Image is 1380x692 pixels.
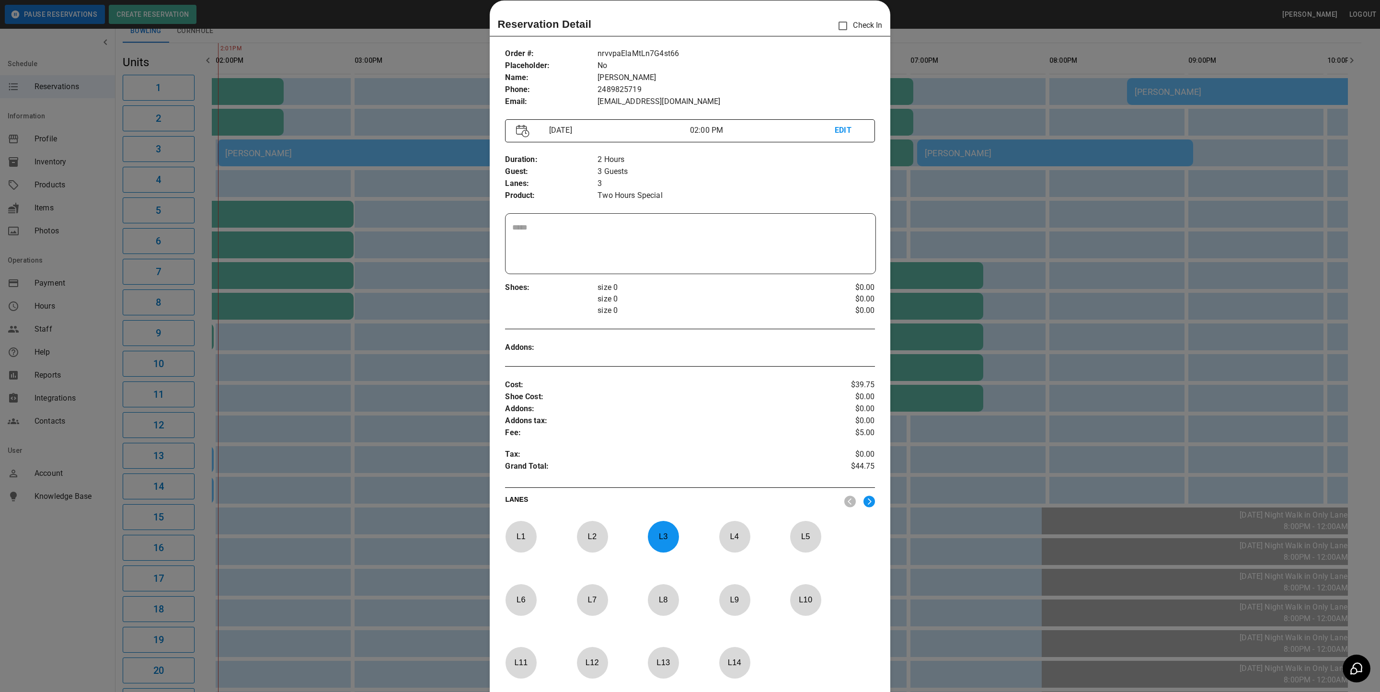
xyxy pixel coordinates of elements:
[598,84,874,96] p: 2489825719
[505,449,813,461] p: Tax :
[790,525,821,548] p: L 5
[505,651,537,674] p: L 11
[505,72,598,84] p: Name :
[813,379,875,391] p: $39.75
[598,154,874,166] p: 2 Hours
[505,415,813,427] p: Addons tax :
[813,305,875,316] p: $0.00
[505,282,598,294] p: Shoes :
[505,391,813,403] p: Shoe Cost :
[598,166,874,178] p: 3 Guests
[576,651,608,674] p: L 12
[835,125,863,137] p: EDIT
[598,48,874,60] p: nrvvpaElaMtLn7G4st66
[647,651,679,674] p: L 13
[505,190,598,202] p: Product :
[813,427,875,439] p: $5.00
[505,379,813,391] p: Cost :
[505,427,813,439] p: Fee :
[833,16,882,36] p: Check In
[505,48,598,60] p: Order # :
[719,525,750,548] p: L 4
[813,415,875,427] p: $0.00
[813,282,875,293] p: $0.00
[813,391,875,403] p: $0.00
[719,588,750,611] p: L 9
[576,525,608,548] p: L 2
[647,525,679,548] p: L 3
[813,461,875,475] p: $44.75
[505,342,598,354] p: Addons :
[505,154,598,166] p: Duration :
[647,588,679,611] p: L 8
[505,403,813,415] p: Addons :
[813,449,875,461] p: $0.00
[497,16,591,32] p: Reservation Detail
[598,96,874,108] p: [EMAIL_ADDRESS][DOMAIN_NAME]
[505,588,537,611] p: L 6
[516,125,529,138] img: Vector
[576,588,608,611] p: L 7
[598,190,874,202] p: Two Hours Special
[505,461,813,475] p: Grand Total :
[790,588,821,611] p: L 10
[598,60,874,72] p: No
[598,305,813,316] p: size 0
[719,651,750,674] p: L 14
[813,403,875,415] p: $0.00
[598,293,813,305] p: size 0
[598,178,874,190] p: 3
[863,496,875,507] img: right.svg
[690,125,835,136] p: 02:00 PM
[813,293,875,305] p: $0.00
[505,178,598,190] p: Lanes :
[505,60,598,72] p: Placeholder :
[505,96,598,108] p: Email :
[598,72,874,84] p: [PERSON_NAME]
[545,125,690,136] p: [DATE]
[505,84,598,96] p: Phone :
[505,525,537,548] p: L 1
[505,166,598,178] p: Guest :
[505,495,836,508] p: LANES
[844,496,856,507] img: nav_left.svg
[598,282,813,293] p: size 0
